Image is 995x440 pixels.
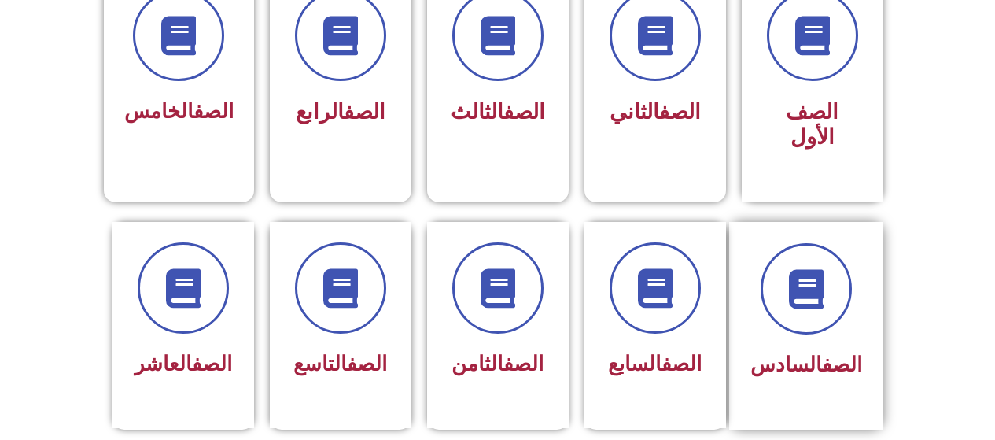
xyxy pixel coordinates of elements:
[135,352,232,375] span: العاشر
[344,99,385,124] a: الصف
[293,352,387,375] span: التاسع
[503,99,545,124] a: الصف
[503,352,544,375] a: الصف
[822,353,862,376] a: الصف
[750,353,862,376] span: السادس
[451,352,544,375] span: الثامن
[610,99,701,124] span: الثاني
[347,352,387,375] a: الصف
[786,99,838,150] span: الصف الأول
[296,99,385,124] span: الرابع
[608,352,702,375] span: السابع
[661,352,702,375] a: الصف
[192,352,232,375] a: الصف
[193,99,234,123] a: الصف
[124,99,234,123] span: الخامس
[451,99,545,124] span: الثالث
[659,99,701,124] a: الصف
